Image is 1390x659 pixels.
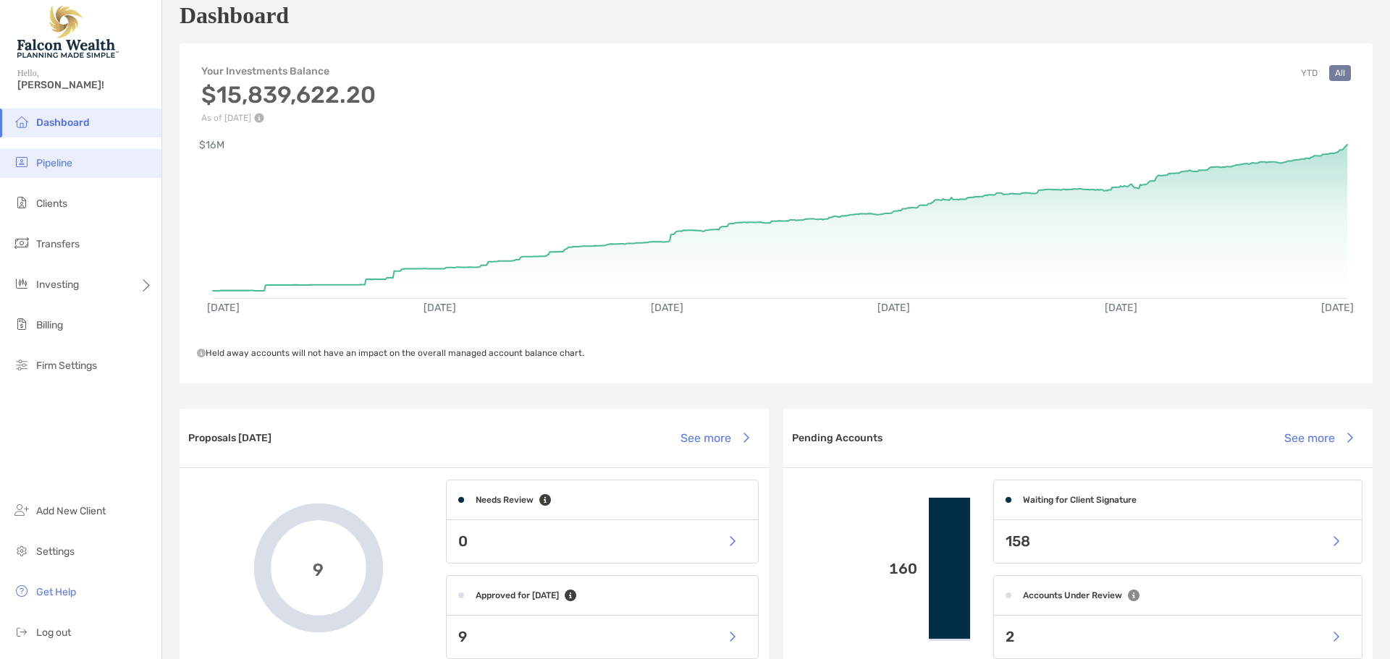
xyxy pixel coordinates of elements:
h4: Accounts Under Review [1023,590,1122,600]
span: Get Help [36,586,76,598]
img: billing icon [13,315,30,333]
img: firm-settings icon [13,356,30,373]
span: Dashboard [36,116,90,129]
p: 9 [458,628,467,646]
button: YTD [1295,65,1323,81]
span: Clients [36,197,67,210]
span: Transfers [36,238,80,250]
text: [DATE] [207,302,240,314]
button: See more [669,422,760,454]
img: Performance Info [254,113,264,123]
text: [DATE] [424,302,456,314]
span: Add New Client [36,505,106,517]
span: Billing [36,319,63,331]
img: clients icon [13,194,30,211]
img: add_new_client icon [13,501,30,519]
img: settings icon [13,542,30,559]
h4: Waiting for Client Signature [1023,495,1137,505]
text: $16M [199,139,224,151]
text: [DATE] [651,302,683,314]
button: All [1329,65,1351,81]
p: As of [DATE] [201,113,376,123]
button: See more [1273,422,1364,454]
p: 158 [1006,532,1030,550]
p: 0 [458,532,468,550]
text: [DATE] [877,302,910,314]
text: [DATE] [1321,302,1354,314]
img: transfers icon [13,234,30,252]
h3: $15,839,622.20 [201,81,376,109]
span: Pipeline [36,157,72,169]
span: Held away accounts will not have an impact on the overall managed account balance chart. [197,348,584,358]
span: Firm Settings [36,360,97,372]
img: pipeline icon [13,153,30,171]
h4: Needs Review [476,495,534,505]
h4: Your Investments Balance [201,65,376,77]
span: Settings [36,545,75,558]
h3: Proposals [DATE] [188,432,271,444]
h1: Dashboard [180,2,289,29]
img: logout icon [13,623,30,640]
text: [DATE] [1105,302,1137,314]
img: Falcon Wealth Planning Logo [17,6,119,58]
span: [PERSON_NAME]! [17,79,153,91]
span: 9 [313,558,324,579]
img: get-help icon [13,582,30,600]
h3: Pending Accounts [792,432,883,444]
img: dashboard icon [13,113,30,130]
p: 160 [795,560,917,578]
img: investing icon [13,275,30,292]
span: Investing [36,279,79,291]
h4: Approved for [DATE] [476,590,559,600]
p: 2 [1006,628,1014,646]
span: Log out [36,626,71,639]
